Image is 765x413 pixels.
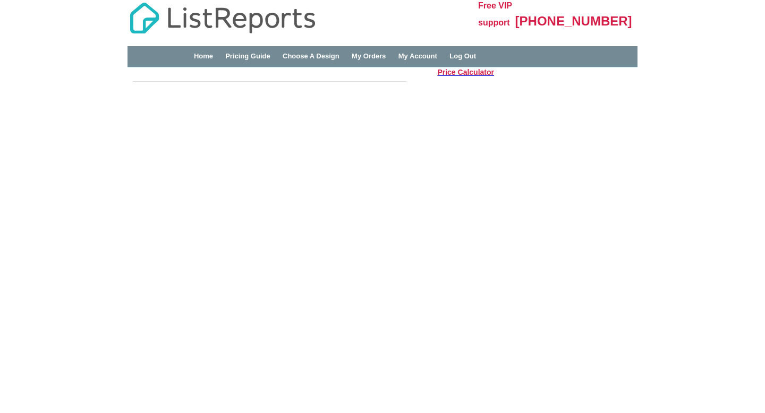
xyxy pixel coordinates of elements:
[398,52,437,60] a: My Account
[225,52,270,60] a: Pricing Guide
[194,52,213,60] a: Home
[515,14,632,28] span: [PHONE_NUMBER]
[283,52,339,60] a: Choose A Design
[478,1,512,27] span: Free VIP support
[352,52,386,60] a: My Orders
[437,67,494,77] a: Price Calculator
[449,52,476,60] a: Log Out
